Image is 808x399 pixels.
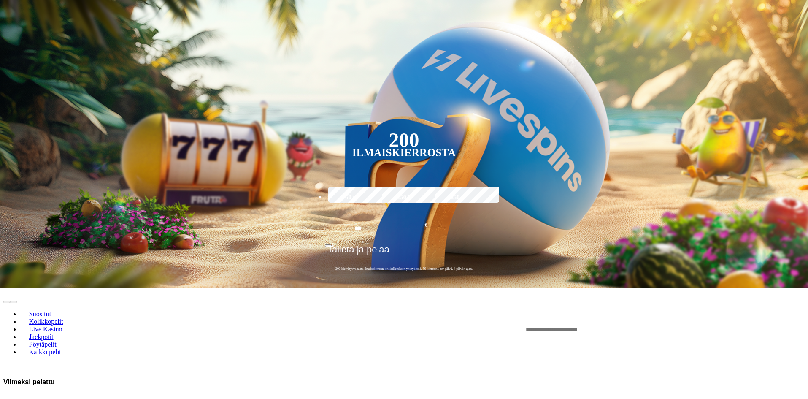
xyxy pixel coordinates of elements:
[425,221,427,229] span: €
[20,338,65,351] a: Pöytäpelit
[20,331,62,343] a: Jackpotit
[26,326,66,333] span: Live Kasino
[20,315,72,328] a: Kolikkopelit
[26,318,67,325] span: Kolikkopelit
[26,333,57,340] span: Jackpotit
[352,148,456,158] div: Ilmaiskierrosta
[380,185,429,210] label: 150 €
[10,301,17,303] button: next slide
[20,346,70,358] a: Kaikki pelit
[3,378,55,386] h3: Viimeksi pelattu
[3,296,507,363] nav: Lobby
[3,301,10,303] button: prev slide
[332,242,334,247] span: €
[389,135,419,145] div: 200
[20,323,71,336] a: Live Kasino
[20,308,60,320] a: Suositut
[325,266,483,271] span: 200 kierrätysvapaata ilmaiskierrosta ensitalletuksen yhteydessä. 50 kierrosta per päivä, 4 päivän...
[26,348,65,356] span: Kaikki pelit
[26,310,54,318] span: Suositut
[326,185,375,210] label: 50 €
[433,185,482,210] label: 250 €
[524,326,584,334] input: Search
[325,244,483,261] button: Talleta ja pelaa
[26,341,60,348] span: Pöytäpelit
[3,288,805,371] header: Lobby
[327,244,389,261] span: Talleta ja pelaa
